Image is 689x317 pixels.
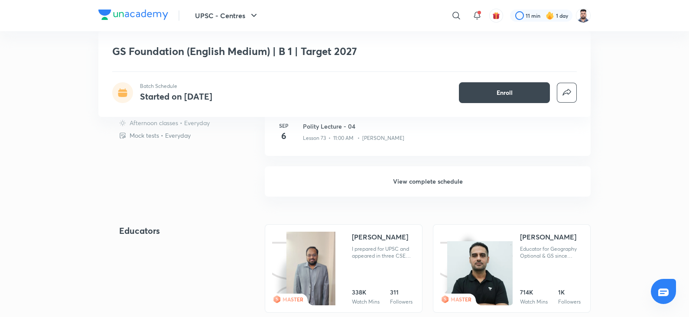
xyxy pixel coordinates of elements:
div: Followers [390,298,413,305]
p: Afternoon classes • Everyday [130,118,210,127]
span: Enroll [497,88,513,97]
a: Company Logo [98,10,168,22]
img: icon [272,232,337,305]
div: I prepared for UPSC and appeared in three CSE interviews. I am teaching Polity and governance for... [352,246,415,259]
img: avatar [492,12,500,19]
img: icon [440,232,505,305]
div: 714K [520,288,548,297]
div: 338K [352,288,380,297]
img: educator [286,232,335,307]
div: 311 [390,288,413,297]
p: Lesson 73 • 11:00 AM • [PERSON_NAME] [303,134,404,142]
p: Batch Schedule [140,82,212,90]
a: Sep6Polity Lecture - 04Lesson 73 • 11:00 AM • [PERSON_NAME] [265,111,591,166]
span: MASTER [283,296,303,303]
div: Watch Mins [352,298,380,305]
img: streak [546,11,554,20]
img: Company Logo [98,10,168,20]
button: Enroll [459,82,550,103]
div: 1K [558,288,581,297]
img: educator [447,241,513,307]
div: Watch Mins [520,298,548,305]
h1: GS Foundation (English Medium) | B 1 | Target 2027 [112,45,452,58]
button: UPSC - Centres [190,7,264,24]
div: [PERSON_NAME] [520,232,576,242]
h6: View complete schedule [265,166,591,197]
a: iconeducatorMASTER[PERSON_NAME]I prepared for UPSC and appeared in three CSE interviews. I am tea... [265,224,422,313]
h3: Polity Lecture - 04 [303,122,580,131]
div: Educator for Geography Optional & GS since [DATE] [520,246,583,259]
h4: Started on [DATE] [140,91,212,102]
p: Mock tests • Everyday [130,131,191,140]
span: MASTER [451,296,471,303]
a: iconeducatorMASTER[PERSON_NAME]Educator for Geography Optional & GS since [DATE]714KWatch Mins1KF... [433,224,591,313]
button: avatar [489,9,503,23]
div: [PERSON_NAME] [352,232,408,242]
h4: Educators [119,224,237,237]
div: Followers [558,298,581,305]
img: Maharaj Singh [576,8,591,23]
h6: Sep [275,122,292,129]
h4: 6 [275,129,292,142]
